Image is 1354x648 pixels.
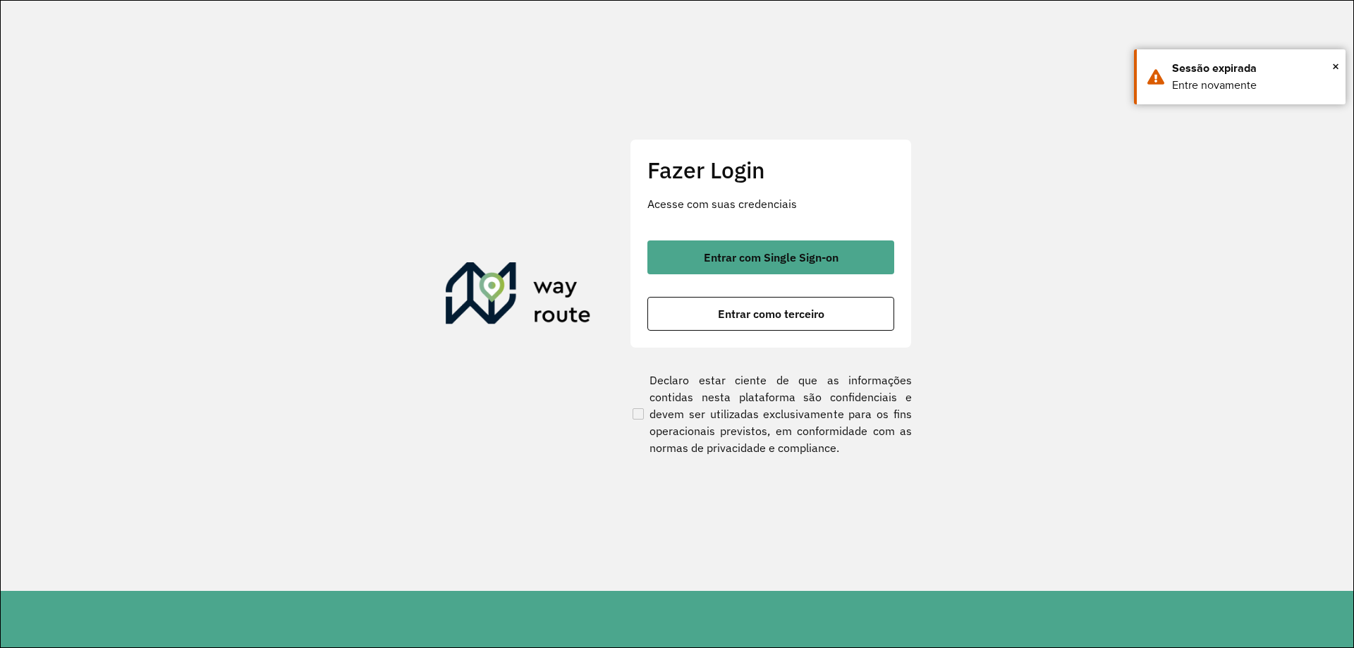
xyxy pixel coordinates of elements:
span: × [1332,56,1339,77]
p: Acesse com suas credenciais [647,195,894,212]
button: button [647,297,894,331]
div: Entre novamente [1172,77,1335,94]
div: Sessão expirada [1172,60,1335,77]
img: Roteirizador AmbevTech [446,262,591,330]
span: Entrar como terceiro [718,308,824,319]
label: Declaro estar ciente de que as informações contidas nesta plataforma são confidenciais e devem se... [630,372,912,456]
h2: Fazer Login [647,157,894,183]
button: button [647,240,894,274]
span: Entrar com Single Sign-on [704,252,838,263]
button: Close [1332,56,1339,77]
